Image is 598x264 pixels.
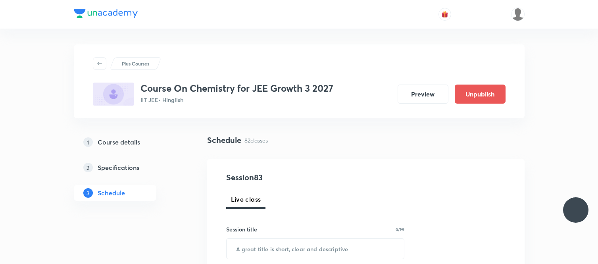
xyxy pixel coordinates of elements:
p: Plus Courses [122,60,149,67]
h5: Schedule [98,188,125,198]
h4: Session 83 [226,172,371,183]
img: 68A18A23-BBC2-4E62-AB4F-4776009455B5_plus.png [93,83,134,106]
h5: Specifications [98,163,139,172]
a: Company Logo [74,9,138,20]
p: 82 classes [244,136,268,145]
h6: Session title [226,225,257,233]
p: 3 [83,188,93,198]
p: 1 [83,137,93,147]
h5: Course details [98,137,140,147]
h3: Course On Chemistry for JEE Growth 3 2027 [140,83,333,94]
button: avatar [438,8,451,21]
p: IIT JEE • Hinglish [140,96,333,104]
a: 2Specifications [74,160,182,175]
a: 1Course details [74,134,182,150]
span: Live class [231,195,261,204]
h4: Schedule [207,134,241,146]
img: Company Logo [74,9,138,18]
p: 2 [83,163,93,172]
img: ttu [571,205,581,215]
button: Unpublish [455,85,506,104]
img: Md Khalid Hasan Ansari [511,8,525,21]
p: 0/99 [396,227,404,231]
img: avatar [441,11,448,18]
button: Preview [398,85,448,104]
input: A great title is short, clear and descriptive [227,239,404,259]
